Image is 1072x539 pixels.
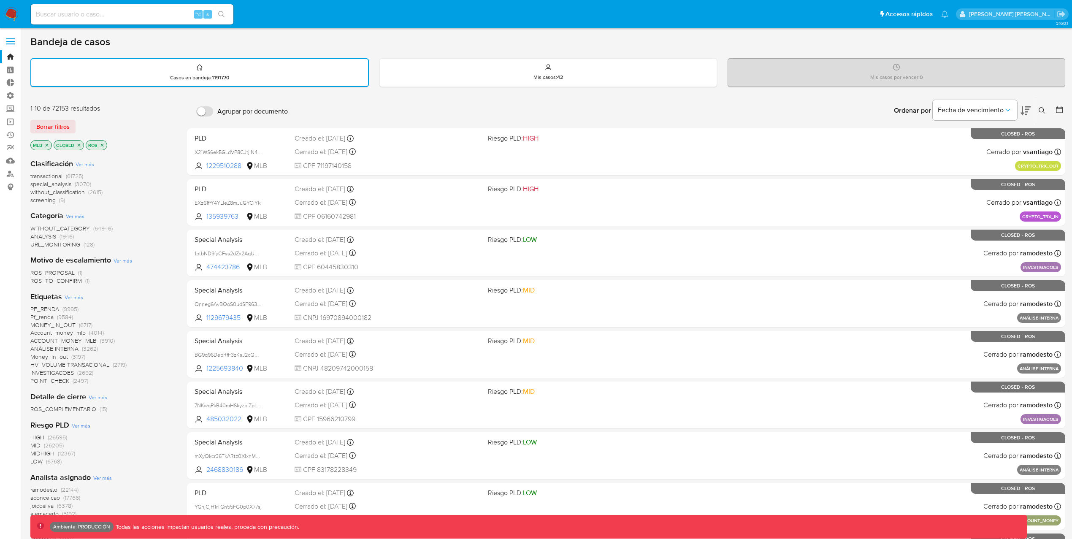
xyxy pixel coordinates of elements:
p: Ambiente: PRODUCCIÓN [53,525,110,528]
input: Buscar usuario o caso... [31,9,233,20]
span: ⌥ [195,10,201,18]
span: Accesos rápidos [885,10,933,19]
a: Salir [1057,10,1066,19]
a: Notificaciones [941,11,948,18]
p: leidy.martinez@mercadolibre.com.co [969,10,1054,18]
p: Todas las acciones impactan usuarios reales, proceda con precaución. [114,523,299,531]
button: search-icon [213,8,230,20]
span: s [206,10,209,18]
